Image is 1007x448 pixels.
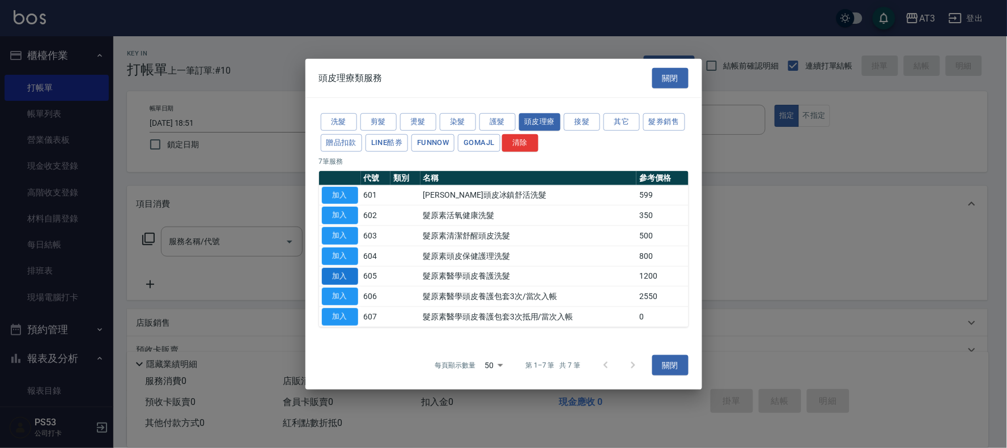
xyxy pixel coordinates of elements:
[479,113,516,131] button: 護髮
[322,186,358,204] button: 加入
[525,360,580,370] p: 第 1–7 筆 共 7 筆
[420,225,637,246] td: 髮原素清潔舒醒頭皮洗髮
[319,156,689,166] p: 7 筆服務
[420,287,637,307] td: 髮原素醫學頭皮養護包套3次/當次入帳
[319,72,383,84] span: 頭皮理療類服務
[390,170,420,185] th: 類別
[636,306,688,327] td: 0
[636,170,688,185] th: 參考價格
[321,134,363,152] button: 贈品扣款
[643,113,685,131] button: 髮券銷售
[440,113,476,131] button: 染髮
[458,134,500,152] button: GOMAJL
[564,113,600,131] button: 接髮
[420,185,637,206] td: [PERSON_NAME]頭皮冰鎮舒活洗髮
[400,113,436,131] button: 燙髮
[420,170,637,185] th: 名稱
[636,225,688,246] td: 500
[652,355,689,376] button: 關閉
[322,207,358,224] button: 加入
[361,206,391,226] td: 602
[636,206,688,226] td: 350
[652,67,689,88] button: 關閉
[322,267,358,285] button: 加入
[322,288,358,305] button: 加入
[636,287,688,307] td: 2550
[322,308,358,326] button: 加入
[604,113,640,131] button: 其它
[322,248,358,265] button: 加入
[361,170,391,185] th: 代號
[480,350,507,381] div: 50
[420,246,637,266] td: 髮原素頭皮保健護理洗髮
[411,134,454,152] button: FUNNOW
[420,206,637,226] td: 髮原素活氧健康洗髮
[361,185,391,206] td: 601
[435,360,475,370] p: 每頁顯示數量
[322,227,358,245] button: 加入
[502,134,538,152] button: 清除
[361,266,391,287] td: 605
[361,287,391,307] td: 606
[321,113,357,131] button: 洗髮
[361,225,391,246] td: 603
[366,134,408,152] button: LINE酷券
[360,113,397,131] button: 剪髮
[420,306,637,327] td: 髮原素醫學頭皮養護包套3次抵用/當次入帳
[420,266,637,287] td: 髮原素醫學頭皮養護洗髮
[636,246,688,266] td: 800
[361,306,391,327] td: 607
[636,185,688,206] td: 599
[519,113,561,131] button: 頭皮理療
[636,266,688,287] td: 1200
[361,246,391,266] td: 604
